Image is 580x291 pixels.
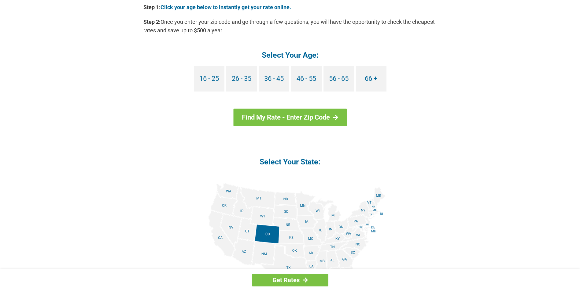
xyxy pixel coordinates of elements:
h4: Select Your State: [143,157,437,167]
a: 66 + [356,66,386,92]
a: 56 - 65 [323,66,354,92]
a: 26 - 35 [226,66,257,92]
b: Step 1: [143,4,161,10]
a: 36 - 45 [259,66,289,92]
b: Step 2: [143,19,161,25]
a: Find My Rate - Enter Zip Code [233,109,347,126]
p: Once you enter your zip code and go through a few questions, you will have the opportunity to che... [143,18,437,35]
a: Get Rates [252,274,328,286]
a: 16 - 25 [194,66,224,92]
a: 46 - 55 [291,66,322,92]
h4: Select Your Age: [143,50,437,60]
a: Click your age below to instantly get your rate online. [161,4,291,10]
